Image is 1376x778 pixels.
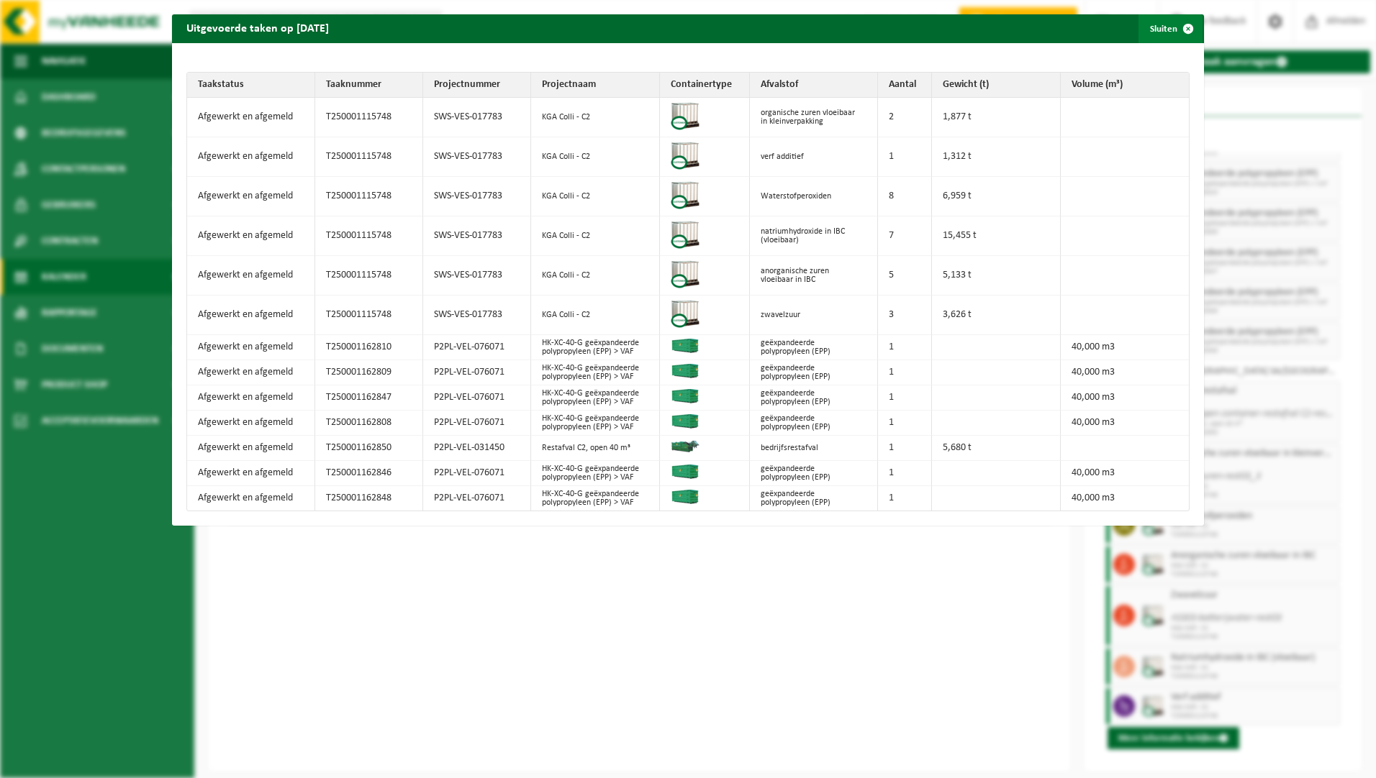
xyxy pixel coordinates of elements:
td: KGA Colli - C2 [531,216,659,256]
td: geëxpandeerde polypropyleen (EPP) [750,486,878,511]
td: 40,000 m3 [1061,411,1189,436]
td: 7 [878,216,932,256]
th: Volume (m³) [1061,73,1189,98]
td: HK-XC-40-G geëxpandeerde polypropyleen (EPP) > VAF [531,461,659,486]
td: Afgewerkt en afgemeld [187,296,315,335]
td: SWS-VES-017783 [423,296,531,335]
td: zwavelzuur [750,296,878,335]
td: 1 [878,335,932,360]
td: Afgewerkt en afgemeld [187,216,315,256]
td: 5,680 t [932,436,1060,461]
img: HK-XC-40-GN-00 [671,414,700,429]
td: P2PL-VEL-076071 [423,461,531,486]
td: Afgewerkt en afgemeld [187,461,315,486]
td: anorganische zuren vloeibaar in IBC [750,256,878,296]
td: T250001162848 [315,486,423,511]
td: 5 [878,256,932,296]
img: HK-XC-40-GN-00 [671,364,700,378]
img: PB-IC-CU [671,260,700,288]
td: 3 [878,296,932,335]
td: T250001162809 [315,360,423,385]
th: Taakstatus [187,73,315,98]
td: SWS-VES-017783 [423,98,531,137]
td: 1 [878,436,932,461]
th: Projectnummer [423,73,531,98]
td: Restafval C2, open 40 m³ [531,436,659,461]
td: 15,455 t [932,216,1060,256]
td: KGA Colli - C2 [531,296,659,335]
img: HK-XC-40-GN-00 [671,464,700,479]
img: PB-IC-CU [671,141,700,170]
img: HK-XZ-20-GN-03 [671,439,700,454]
td: verf additief [750,137,878,177]
td: T250001115748 [315,98,423,137]
h2: Uitgevoerde taken op [DATE] [172,14,343,42]
td: KGA Colli - C2 [531,177,659,216]
td: Afgewerkt en afgemeld [187,177,315,216]
img: PB-IC-CU [671,101,700,130]
td: Afgewerkt en afgemeld [187,256,315,296]
td: bedrijfsrestafval [750,436,878,461]
td: P2PL-VEL-031450 [423,436,531,461]
td: HK-XC-40-G geëxpandeerde polypropyleen (EPP) > VAF [531,335,659,360]
td: T250001162847 [315,385,423,411]
td: Afgewerkt en afgemeld [187,137,315,177]
td: geëxpandeerde polypropyleen (EPP) [750,461,878,486]
th: Taaknummer [315,73,423,98]
td: P2PL-VEL-076071 [423,486,531,511]
img: PB-IC-CU [671,180,700,209]
td: 1 [878,461,932,486]
td: KGA Colli - C2 [531,137,659,177]
img: HK-XC-40-GN-00 [671,339,700,353]
td: Afgewerkt en afgemeld [187,98,315,137]
td: 8 [878,177,932,216]
td: 3,626 t [932,296,1060,335]
td: 1 [878,486,932,511]
td: 40,000 m3 [1061,335,1189,360]
td: T250001115748 [315,216,423,256]
td: T250001115748 [315,256,423,296]
button: Sluiten [1139,14,1203,43]
td: 40,000 m3 [1061,486,1189,511]
td: T250001115748 [315,137,423,177]
td: Afgewerkt en afgemeld [187,335,315,360]
td: T250001162846 [315,461,423,486]
img: PB-IC-CU [671,299,700,328]
td: 1 [878,411,932,436]
td: Afgewerkt en afgemeld [187,436,315,461]
td: Waterstofperoxiden [750,177,878,216]
td: T250001115748 [315,177,423,216]
td: geëxpandeerde polypropyleen (EPP) [750,385,878,411]
td: 40,000 m3 [1061,461,1189,486]
td: 1,877 t [932,98,1060,137]
td: KGA Colli - C2 [531,256,659,296]
td: T250001162808 [315,411,423,436]
img: HK-XC-40-GN-00 [671,490,700,504]
td: 1 [878,385,932,411]
td: 2 [878,98,932,137]
td: HK-XC-40-G geëxpandeerde polypropyleen (EPP) > VAF [531,360,659,385]
td: 40,000 m3 [1061,360,1189,385]
td: 40,000 m3 [1061,385,1189,411]
img: HK-XC-40-GN-00 [671,389,700,403]
td: HK-XC-40-G geëxpandeerde polypropyleen (EPP) > VAF [531,385,659,411]
td: SWS-VES-017783 [423,216,531,256]
th: Gewicht (t) [932,73,1060,98]
td: 1 [878,360,932,385]
td: Afgewerkt en afgemeld [187,360,315,385]
td: Afgewerkt en afgemeld [187,486,315,511]
th: Aantal [878,73,932,98]
td: HK-XC-40-G geëxpandeerde polypropyleen (EPP) > VAF [531,411,659,436]
td: Afgewerkt en afgemeld [187,411,315,436]
td: SWS-VES-017783 [423,137,531,177]
td: HK-XC-40-G geëxpandeerde polypropyleen (EPP) > VAF [531,486,659,511]
td: P2PL-VEL-076071 [423,411,531,436]
td: 5,133 t [932,256,1060,296]
th: Afvalstof [750,73,878,98]
td: 6,959 t [932,177,1060,216]
td: T250001115748 [315,296,423,335]
img: PB-IC-CU [671,220,700,249]
td: geëxpandeerde polypropyleen (EPP) [750,360,878,385]
td: KGA Colli - C2 [531,98,659,137]
td: T250001162810 [315,335,423,360]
